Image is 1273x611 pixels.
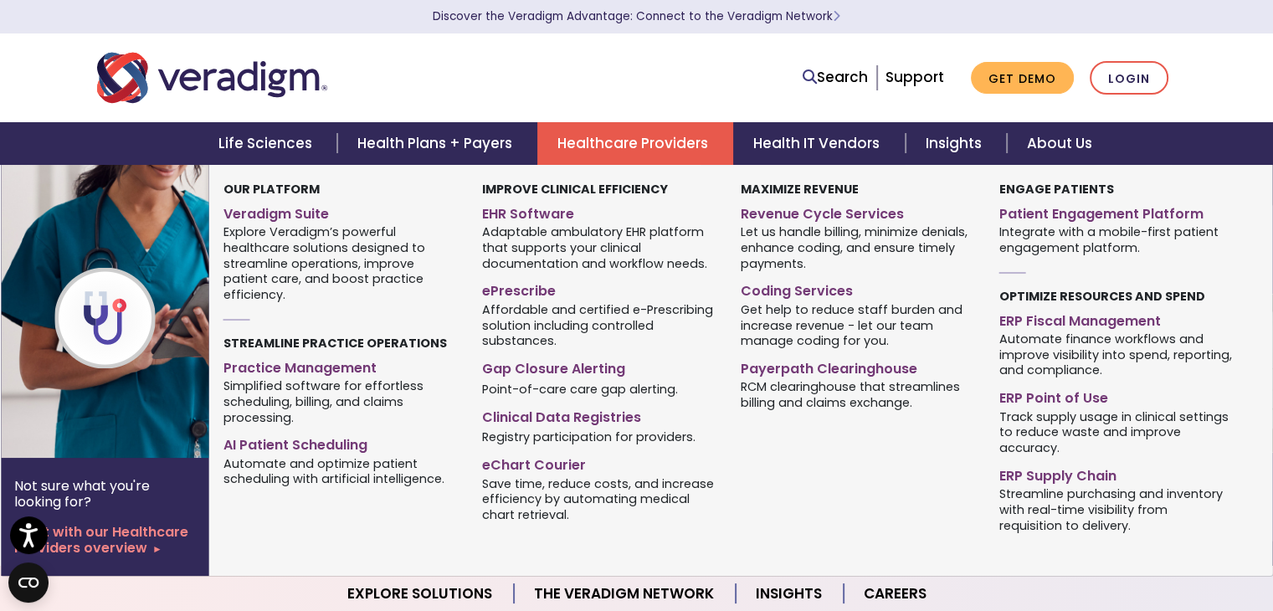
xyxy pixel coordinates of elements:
[741,276,974,300] a: Coding Services
[537,122,733,165] a: Healthcare Providers
[1,165,270,458] img: Healthcare Provider
[223,335,447,352] strong: Streamline Practice Operations
[998,383,1232,408] a: ERP Point of Use
[482,199,716,223] a: EHR Software
[741,223,974,272] span: Let us handle billing, minimize denials, enhance coding, and ensure timely payments.
[223,199,457,223] a: Veradigm Suite
[998,461,1232,485] a: ERP Supply Chain
[223,353,457,377] a: Practice Management
[885,67,944,87] a: Support
[14,524,195,556] a: Start with our Healthcare Providers overview
[223,430,457,454] a: AI Patient Scheduling
[14,478,195,510] p: Not sure what you're looking for?
[741,181,859,198] strong: Maximize Revenue
[482,181,668,198] strong: Improve Clinical Efficiency
[482,403,716,427] a: Clinical Data Registries
[198,122,337,165] a: Life Sciences
[223,454,457,487] span: Automate and optimize patient scheduling with artificial intelligence.
[482,223,716,272] span: Adaptable ambulatory EHR platform that supports your clinical documentation and workflow needs.
[741,354,974,378] a: Payerpath Clearinghouse
[833,8,840,24] span: Learn More
[741,378,974,411] span: RCM clearinghouse that streamlines billing and claims exchange.
[482,300,716,349] span: Affordable and certified e-Prescribing solution including controlled substances.
[97,50,327,105] img: Veradigm logo
[733,122,905,165] a: Health IT Vendors
[998,199,1232,223] a: Patient Engagement Platform
[998,288,1204,305] strong: Optimize Resources and Spend
[433,8,840,24] a: Discover the Veradigm Advantage: Connect to the Veradigm NetworkLearn More
[998,485,1232,534] span: Streamline purchasing and inventory with real-time visibility from requisition to delivery.
[906,122,1007,165] a: Insights
[223,181,320,198] strong: Our Platform
[8,562,49,603] button: Open CMP widget
[971,62,1074,95] a: Get Demo
[482,380,678,397] span: Point-of-care care gap alerting.
[337,122,537,165] a: Health Plans + Payers
[223,223,457,303] span: Explore Veradigm’s powerful healthcare solutions designed to streamline operations, improve patie...
[741,199,974,223] a: Revenue Cycle Services
[803,66,868,89] a: Search
[482,429,696,445] span: Registry participation for providers.
[482,475,716,523] span: Save time, reduce costs, and increase efficiency by automating medical chart retrieval.
[482,450,716,475] a: eChart Courier
[223,377,457,426] span: Simplified software for effortless scheduling, billing, and claims processing.
[998,181,1113,198] strong: Engage Patients
[1090,61,1168,95] a: Login
[998,223,1232,256] span: Integrate with a mobile-first patient engagement platform.
[998,330,1232,378] span: Automate finance workflows and improve visibility into spend, reporting, and compliance.
[482,276,716,300] a: ePrescribe
[482,354,716,378] a: Gap Closure Alerting
[741,300,974,349] span: Get help to reduce staff burden and increase revenue - let our team manage coding for you.
[998,306,1232,331] a: ERP Fiscal Management
[1007,122,1112,165] a: About Us
[998,408,1232,456] span: Track supply usage in clinical settings to reduce waste and improve accuracy.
